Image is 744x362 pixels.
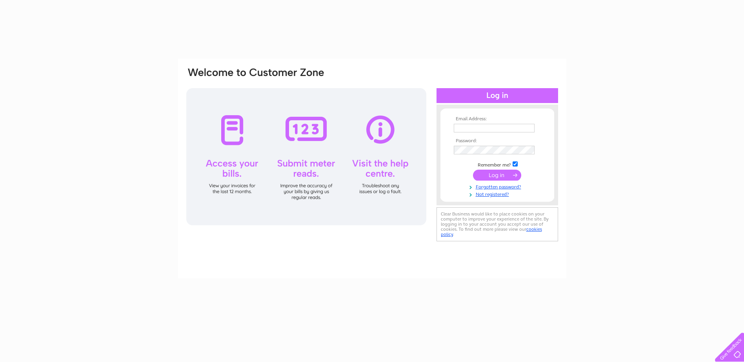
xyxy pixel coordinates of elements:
[452,138,543,144] th: Password:
[454,190,543,197] a: Not registered?
[454,183,543,190] a: Forgotten password?
[452,116,543,122] th: Email Address:
[437,207,558,241] div: Clear Business would like to place cookies on your computer to improve your experience of the sit...
[452,160,543,168] td: Remember me?
[473,170,521,181] input: Submit
[441,226,542,237] a: cookies policy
